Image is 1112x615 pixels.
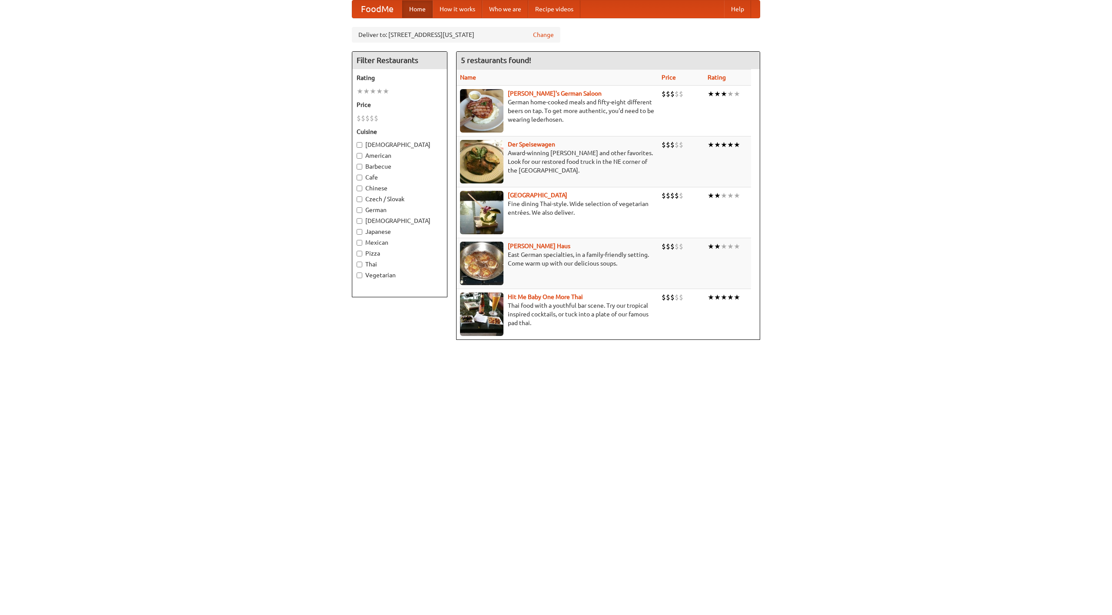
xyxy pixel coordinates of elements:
li: ★ [370,86,376,96]
p: German home-cooked meals and fifty-eight different beers on tap. To get more authentic, you'd nee... [460,98,655,124]
input: Vegetarian [357,273,362,278]
a: Price [662,74,676,81]
li: ★ [708,293,714,302]
li: $ [670,191,675,200]
h5: Rating [357,73,443,82]
li: $ [675,293,679,302]
p: East German specialties, in a family-friendly setting. Come warm up with our delicious soups. [460,250,655,268]
label: German [357,206,443,214]
li: ★ [714,89,721,99]
label: [DEMOGRAPHIC_DATA] [357,140,443,149]
li: $ [666,140,670,150]
a: [PERSON_NAME] Haus [508,243,570,249]
li: $ [679,140,683,150]
li: ★ [708,89,714,99]
li: $ [662,242,666,251]
a: Der Speisewagen [508,141,555,148]
li: ★ [708,242,714,251]
a: How it works [433,0,482,18]
a: Who we are [482,0,528,18]
li: $ [679,89,683,99]
input: Japanese [357,229,362,235]
li: $ [361,113,365,123]
li: ★ [734,89,740,99]
li: $ [679,293,683,302]
li: ★ [714,140,721,150]
a: Help [724,0,751,18]
label: Vegetarian [357,271,443,279]
li: $ [370,113,374,123]
li: $ [666,242,670,251]
li: ★ [727,293,734,302]
li: ★ [727,191,734,200]
li: $ [662,191,666,200]
li: $ [374,113,378,123]
li: $ [670,140,675,150]
li: $ [357,113,361,123]
li: $ [670,293,675,302]
li: ★ [721,191,727,200]
li: ★ [363,86,370,96]
input: [DEMOGRAPHIC_DATA] [357,142,362,148]
p: Thai food with a youthful bar scene. Try our tropical inspired cocktails, or tuck into a plate of... [460,301,655,327]
a: [GEOGRAPHIC_DATA] [508,192,567,199]
li: $ [675,191,679,200]
li: ★ [727,140,734,150]
label: American [357,151,443,160]
li: ★ [734,140,740,150]
li: ★ [734,293,740,302]
li: $ [666,191,670,200]
ng-pluralize: 5 restaurants found! [461,56,531,64]
label: Czech / Slovak [357,195,443,203]
li: ★ [714,293,721,302]
a: Hit Me Baby One More Thai [508,293,583,300]
input: Chinese [357,186,362,191]
label: Japanese [357,227,443,236]
input: German [357,207,362,213]
li: ★ [727,89,734,99]
li: ★ [727,242,734,251]
input: Cafe [357,175,362,180]
img: kohlhaus.jpg [460,242,503,285]
h4: Filter Restaurants [352,52,447,69]
img: esthers.jpg [460,89,503,133]
label: Cafe [357,173,443,182]
p: Fine dining Thai-style. Wide selection of vegetarian entrées. We also deliver. [460,199,655,217]
li: ★ [734,242,740,251]
li: $ [679,242,683,251]
h5: Price [357,100,443,109]
li: ★ [714,242,721,251]
a: Change [533,30,554,39]
div: Deliver to: [STREET_ADDRESS][US_STATE] [352,27,560,43]
li: $ [675,242,679,251]
label: Pizza [357,249,443,258]
li: $ [662,89,666,99]
li: ★ [708,140,714,150]
li: $ [662,293,666,302]
li: ★ [376,86,383,96]
a: [PERSON_NAME]'s German Saloon [508,90,602,97]
a: Home [402,0,433,18]
li: ★ [708,191,714,200]
a: Name [460,74,476,81]
li: $ [679,191,683,200]
li: ★ [734,191,740,200]
a: Recipe videos [528,0,580,18]
label: Thai [357,260,443,269]
li: ★ [721,293,727,302]
input: Mexican [357,240,362,246]
li: ★ [714,191,721,200]
li: ★ [721,242,727,251]
input: [DEMOGRAPHIC_DATA] [357,218,362,224]
li: $ [365,113,370,123]
li: $ [666,89,670,99]
li: $ [675,140,679,150]
p: Award-winning [PERSON_NAME] and other favorites. Look for our restored food truck in the NE corne... [460,149,655,175]
label: [DEMOGRAPHIC_DATA] [357,216,443,225]
img: satay.jpg [460,191,503,234]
